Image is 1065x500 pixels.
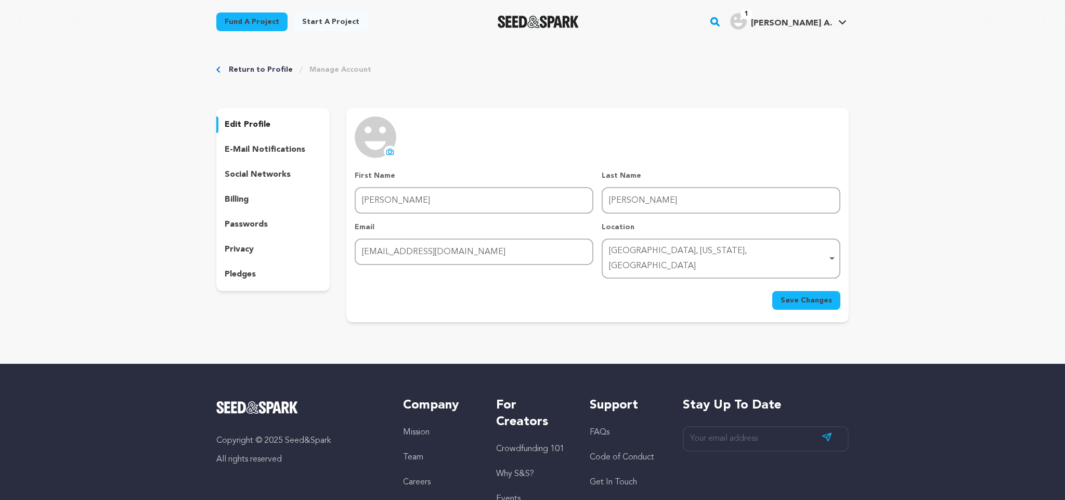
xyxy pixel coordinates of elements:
div: Breadcrumb [216,64,849,75]
span: 1 [741,9,752,19]
p: First Name [355,170,593,181]
div: Rosemary Newell A.'s Profile [730,13,832,30]
a: Code of Conduct [590,453,654,462]
button: edit profile [216,116,330,133]
span: Save Changes [781,295,832,306]
p: billing [225,193,249,206]
a: Fund a project [216,12,288,31]
p: e-mail notifications [225,143,305,156]
button: passwords [216,216,330,233]
input: Last Name [602,187,840,214]
a: Start a project [294,12,368,31]
p: Location [602,222,840,232]
button: billing [216,191,330,208]
img: user.png [730,13,747,30]
a: FAQs [590,428,609,437]
a: Manage Account [309,64,371,75]
input: Email [355,239,593,265]
a: Rosemary Newell A.'s Profile [728,11,849,30]
span: [PERSON_NAME] A. [751,19,832,28]
span: Rosemary Newell A.'s Profile [728,11,849,33]
p: social networks [225,168,291,181]
h5: Stay up to date [683,397,849,414]
button: e-mail notifications [216,141,330,158]
p: All rights reserved [216,453,382,466]
p: privacy [225,243,254,256]
p: Last Name [602,170,840,181]
a: Team [403,453,423,462]
h5: Company [403,397,475,414]
p: Email [355,222,593,232]
button: privacy [216,241,330,258]
div: [GEOGRAPHIC_DATA], [US_STATE], [GEOGRAPHIC_DATA] [609,244,827,274]
p: edit profile [225,119,270,131]
input: First Name [355,187,593,214]
a: Seed&Spark Homepage [216,401,382,414]
h5: For Creators [496,397,568,430]
button: Save Changes [772,291,840,310]
p: pledges [225,268,256,281]
img: Seed&Spark Logo [216,401,298,414]
p: passwords [225,218,268,231]
a: Return to Profile [229,64,293,75]
button: pledges [216,266,330,283]
button: social networks [216,166,330,183]
a: Mission [403,428,430,437]
input: Your email address [683,426,849,452]
p: Copyright © 2025 Seed&Spark [216,435,382,447]
a: Crowdfunding 101 [496,445,564,453]
img: Seed&Spark Logo Dark Mode [498,16,579,28]
a: Get In Touch [590,478,637,486]
a: Seed&Spark Homepage [498,16,579,28]
a: Careers [403,478,431,486]
h5: Support [590,397,662,414]
a: Why S&S? [496,470,534,478]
